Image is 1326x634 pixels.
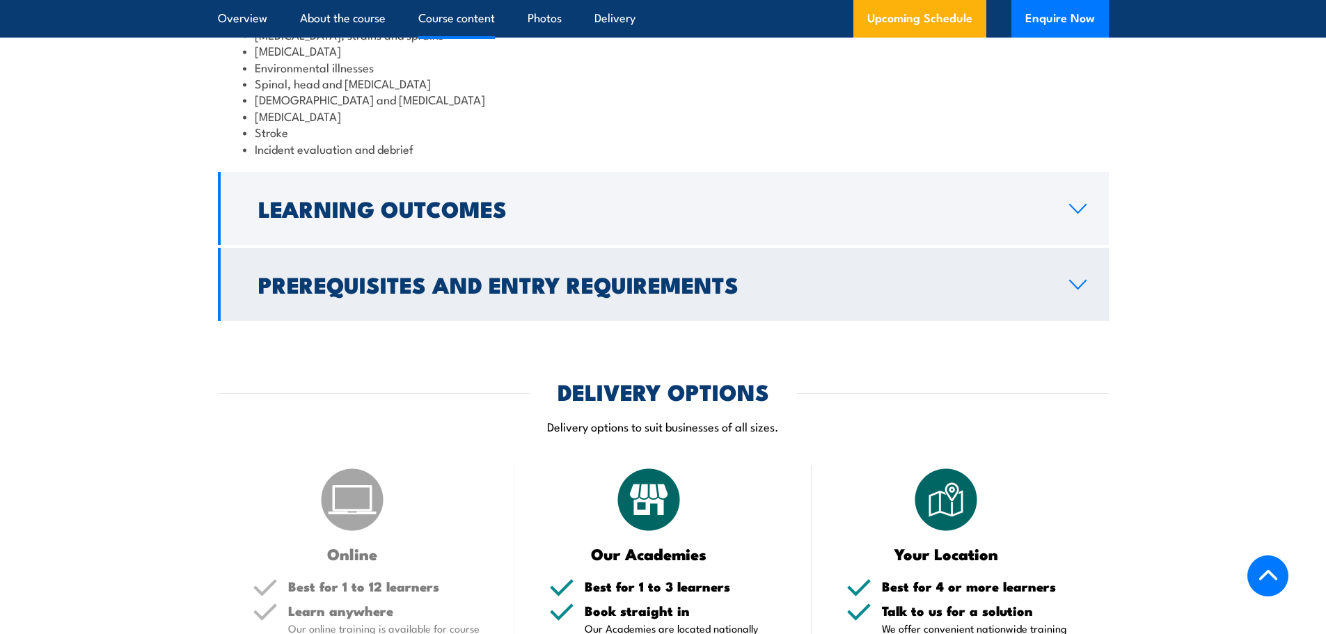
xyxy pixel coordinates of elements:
li: Stroke [243,124,1084,140]
h2: Prerequisites and Entry Requirements [258,274,1047,294]
h5: Best for 1 to 3 learners [585,580,777,593]
h2: Learning Outcomes [258,198,1047,218]
h3: Our Academies [549,546,749,562]
h2: DELIVERY OPTIONS [558,381,769,401]
li: [MEDICAL_DATA] [243,108,1084,124]
h5: Best for 4 or more learners [882,580,1074,593]
h5: Talk to us for a solution [882,604,1074,617]
h5: Best for 1 to 12 learners [288,580,480,593]
li: Incident evaluation and debrief [243,141,1084,157]
a: Learning Outcomes [218,172,1109,245]
li: Spinal, head and [MEDICAL_DATA] [243,75,1084,91]
h5: Learn anywhere [288,604,480,617]
h3: Online [253,546,452,562]
li: [DEMOGRAPHIC_DATA] and [MEDICAL_DATA] [243,91,1084,107]
li: [MEDICAL_DATA] [243,42,1084,58]
li: Environmental illnesses [243,59,1084,75]
a: Prerequisites and Entry Requirements [218,248,1109,321]
p: Delivery options to suit businesses of all sizes. [218,418,1109,434]
h5: Book straight in [585,604,777,617]
h3: Your Location [846,546,1046,562]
